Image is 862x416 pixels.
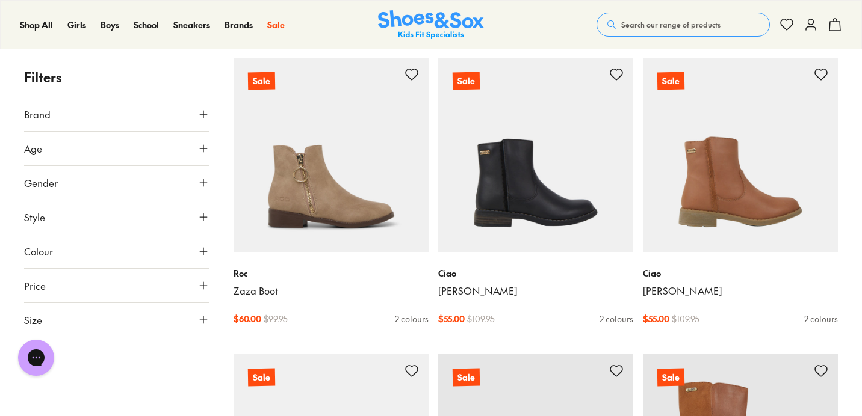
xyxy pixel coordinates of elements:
[24,176,58,190] span: Gender
[24,244,53,258] span: Colour
[234,58,429,252] a: Sale
[643,58,838,252] a: Sale
[621,19,721,30] span: Search our range of products
[24,278,46,293] span: Price
[643,313,669,325] span: $ 55.00
[378,10,484,40] img: SNS_Logo_Responsive.svg
[173,19,210,31] a: Sneakers
[24,67,209,87] p: Filters
[24,97,209,131] button: Brand
[234,313,261,325] span: $ 60.00
[234,284,429,298] a: Zaza Boot
[264,313,288,325] span: $ 99.95
[12,335,60,380] iframe: Gorgias live chat messenger
[643,284,838,298] a: [PERSON_NAME]
[672,313,699,325] span: $ 109.95
[24,303,209,337] button: Size
[24,132,209,165] button: Age
[234,267,429,280] p: Roc
[453,72,480,90] p: Sale
[438,313,465,325] span: $ 55.00
[24,200,209,234] button: Style
[267,19,285,31] a: Sale
[467,313,495,325] span: $ 109.95
[657,72,684,90] p: Sale
[24,166,209,200] button: Gender
[453,368,480,386] p: Sale
[101,19,119,31] a: Boys
[24,141,42,156] span: Age
[378,10,484,40] a: Shoes & Sox
[67,19,86,31] a: Girls
[24,107,51,121] span: Brand
[395,313,429,325] div: 2 colours
[248,72,275,90] p: Sale
[438,267,633,280] p: Ciao
[248,368,275,386] p: Sale
[225,19,253,31] a: Brands
[24,269,209,302] button: Price
[597,13,770,37] button: Search our range of products
[20,19,53,31] a: Shop All
[643,267,838,280] p: Ciao
[600,313,633,325] div: 2 colours
[657,368,684,386] p: Sale
[24,234,209,268] button: Colour
[804,313,838,325] div: 2 colours
[438,284,633,298] a: [PERSON_NAME]
[24,210,45,224] span: Style
[24,313,42,327] span: Size
[134,19,159,31] a: School
[438,58,633,252] a: Sale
